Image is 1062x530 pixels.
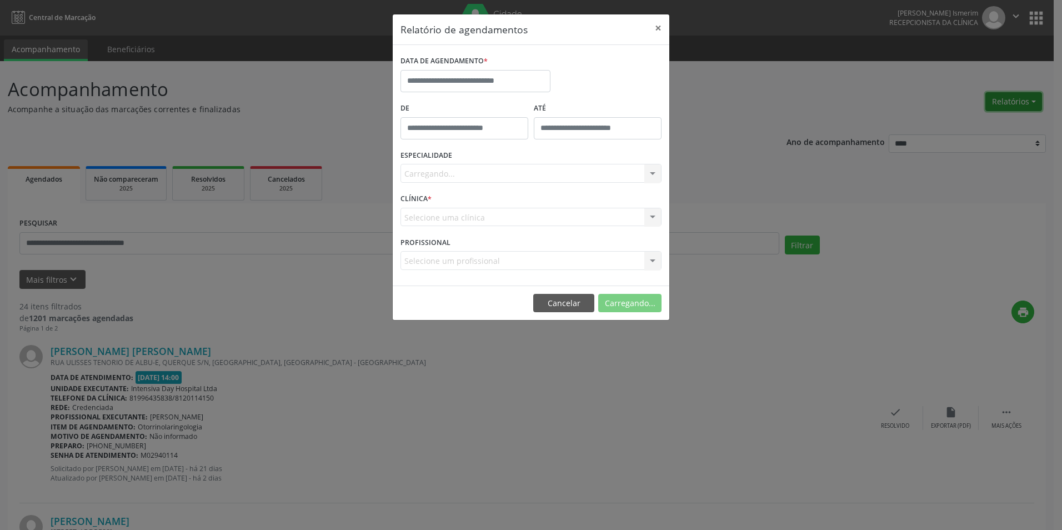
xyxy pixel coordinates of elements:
[534,100,662,117] label: ATÉ
[400,191,432,208] label: CLÍNICA
[400,147,452,164] label: ESPECIALIDADE
[400,53,488,70] label: DATA DE AGENDAMENTO
[533,294,594,313] button: Cancelar
[400,234,450,251] label: PROFISSIONAL
[400,22,528,37] h5: Relatório de agendamentos
[647,14,669,42] button: Close
[400,100,528,117] label: De
[598,294,662,313] button: Carregando...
